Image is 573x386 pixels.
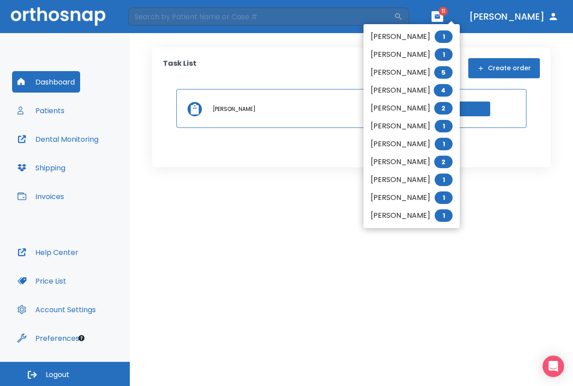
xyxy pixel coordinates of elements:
li: [PERSON_NAME] [363,28,460,46]
li: [PERSON_NAME] [363,153,460,171]
span: 1 [435,138,453,150]
span: 2 [434,156,453,168]
span: 1 [435,48,453,61]
li: [PERSON_NAME] [363,207,460,225]
span: 4 [434,84,453,97]
li: [PERSON_NAME] [363,81,460,99]
span: 5 [434,66,453,79]
li: [PERSON_NAME] [363,171,460,189]
li: [PERSON_NAME] [363,189,460,207]
span: 1 [435,191,453,204]
li: [PERSON_NAME] [363,117,460,135]
span: 1 [435,120,453,132]
li: [PERSON_NAME] [363,64,460,81]
span: 1 [435,30,453,43]
li: [PERSON_NAME] [363,135,460,153]
li: [PERSON_NAME] [363,46,460,64]
div: Open Intercom Messenger [543,356,564,377]
li: [PERSON_NAME] [363,99,460,117]
span: 2 [434,102,453,115]
span: 1 [435,174,453,186]
span: 1 [435,209,453,222]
